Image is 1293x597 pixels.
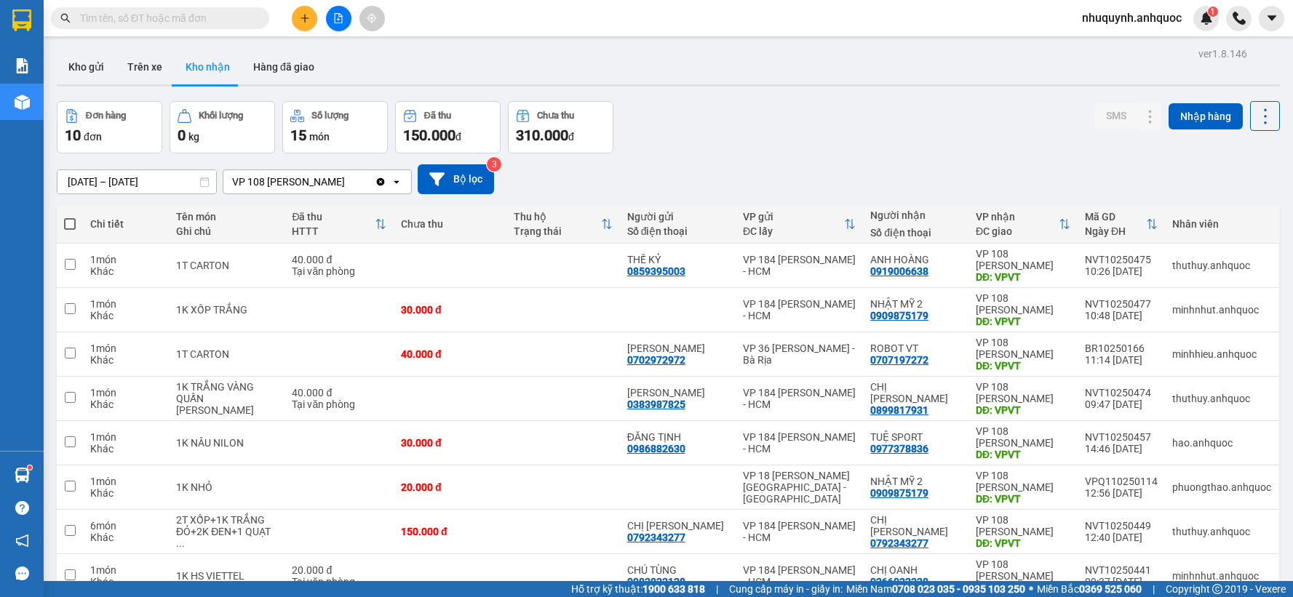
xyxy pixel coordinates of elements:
div: Người nhận [870,209,961,221]
div: 6 món [90,520,162,532]
div: Khối lượng [199,111,243,121]
div: NVT10250449 [1085,520,1158,532]
span: caret-down [1265,12,1278,25]
button: Trên xe [116,49,174,84]
div: VP nhận [976,211,1059,223]
div: ANH BẢO [627,387,728,398]
div: Số lượng [311,111,349,121]
div: 0977378836 [870,443,928,454]
div: ANH MINH [627,342,728,354]
div: THẾ KỶ [627,254,728,265]
img: logo-vxr [12,9,31,31]
div: ANH HOÀNG [870,254,961,265]
img: icon-new-feature [1200,12,1213,25]
div: VP 108 [PERSON_NAME] [976,558,1070,582]
div: NHẬT MỸ 2 [870,298,961,310]
div: ver 1.8.146 [1198,46,1247,62]
span: Hỗ trợ kỹ thuật: [571,581,705,597]
div: hao.anhquoc [1172,437,1271,449]
div: 09:47 [DATE] [1085,398,1158,410]
div: 1 món [90,564,162,576]
button: Khối lượng0kg [170,101,275,153]
div: VP 184 [PERSON_NAME] - HCM [743,520,856,543]
div: VP 184 [PERSON_NAME] - HCM [743,564,856,588]
div: DĐ: VPVT [976,316,1070,327]
sup: 1 [28,465,32,470]
span: Miền Bắc [1037,581,1142,597]
div: 0983833128 [627,576,685,588]
button: caret-down [1259,6,1284,31]
div: NVT10250457 [1085,431,1158,443]
div: Ngày ĐH [1085,225,1146,237]
button: Bộ lọc [418,164,494,194]
div: Khác [90,265,162,277]
div: ĐC lấy [743,225,844,237]
div: 0909875179 [870,487,928,499]
div: 1 món [90,387,162,398]
div: DĐ: VPVT [976,493,1070,505]
div: 0919006638 [870,265,928,277]
span: Miền Nam [846,581,1025,597]
button: plus [292,6,317,31]
sup: 3 [487,157,501,172]
th: Toggle SortBy [736,205,863,244]
div: CHÚ TÙNG [627,564,728,576]
span: nhuquynh.anhquoc [1070,9,1193,27]
div: Khác [90,310,162,321]
th: Toggle SortBy [506,205,619,244]
div: DĐ: VPVT [976,537,1070,549]
div: Trạng thái [514,225,600,237]
div: DĐ: VPVT [976,404,1070,416]
div: 1T CARTON [176,260,277,271]
div: Tên món [176,211,277,223]
div: VP 108 [PERSON_NAME] [976,470,1070,493]
span: Cung cấp máy in - giấy in: [729,581,843,597]
div: 1K HS VIETTEL [176,570,277,582]
div: 30.000 đ [401,304,499,316]
strong: 0708 023 035 - 0935 103 250 [892,583,1025,595]
div: VP 108 [PERSON_NAME] [232,175,345,189]
span: 1 [1210,7,1215,17]
div: 0792343277 [627,532,685,543]
div: VP 184 [PERSON_NAME] - HCM [743,387,856,410]
span: file-add [333,13,343,23]
div: 30.000 đ [401,437,499,449]
div: Đơn hàng [86,111,126,121]
div: Nhân viên [1172,218,1271,230]
div: 40.000 đ [401,348,499,360]
div: 0366032338 [870,576,928,588]
div: NVT10250474 [1085,387,1158,398]
div: VP 36 [PERSON_NAME] - Bà Rịa [743,342,856,366]
div: 09:37 [DATE] [1085,576,1158,588]
div: 20.000 đ [292,564,386,576]
div: Khác [90,532,162,543]
button: Chưa thu310.000đ [508,101,613,153]
div: DĐ: VPVT [976,449,1070,460]
div: 12:56 [DATE] [1085,487,1158,499]
div: Tại văn phòng [292,576,386,588]
div: TUỆ SPORT [870,431,961,443]
div: 150.000 đ [401,526,499,537]
div: ĐC giao [976,225,1059,237]
strong: 1900 633 818 [642,583,705,595]
div: DĐ: VPVT [976,271,1070,283]
div: thuthuy.anhquoc [1172,526,1271,537]
div: 0909875179 [870,310,928,321]
button: Đã thu150.000đ [395,101,501,153]
span: đ [455,131,461,143]
div: minhhieu.anhquoc [1172,348,1271,360]
span: món [309,131,330,143]
button: Đơn hàng10đơn [57,101,162,153]
span: | [716,581,718,597]
div: Khác [90,487,162,499]
span: 10 [65,127,81,144]
div: VP 108 [PERSON_NAME] [976,425,1070,449]
button: SMS [1094,103,1138,129]
div: 10:26 [DATE] [1085,265,1158,277]
sup: 1 [1208,7,1218,17]
button: Kho gửi [57,49,116,84]
div: NVT10250441 [1085,564,1158,576]
div: Khác [90,443,162,454]
div: Chưa thu [401,218,499,230]
button: file-add [326,6,351,31]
